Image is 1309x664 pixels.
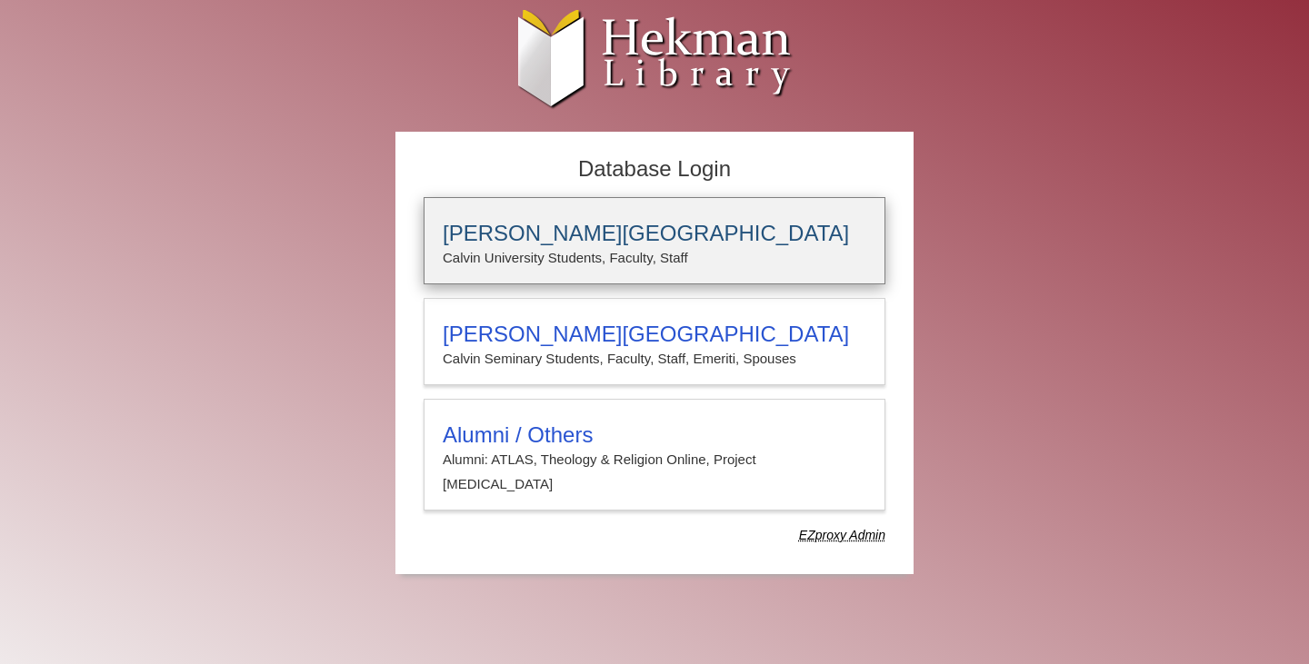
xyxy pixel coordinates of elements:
[443,347,866,371] p: Calvin Seminary Students, Faculty, Staff, Emeriti, Spouses
[799,528,885,542] dfn: Use Alumni login
[415,151,894,188] h2: Database Login
[443,322,866,347] h3: [PERSON_NAME][GEOGRAPHIC_DATA]
[443,422,866,496] summary: Alumni / OthersAlumni: ATLAS, Theology & Religion Online, Project [MEDICAL_DATA]
[443,246,866,270] p: Calvin University Students, Faculty, Staff
[424,197,885,284] a: [PERSON_NAME][GEOGRAPHIC_DATA]Calvin University Students, Faculty, Staff
[443,422,866,448] h3: Alumni / Others
[443,448,866,496] p: Alumni: ATLAS, Theology & Religion Online, Project [MEDICAL_DATA]
[424,298,885,385] a: [PERSON_NAME][GEOGRAPHIC_DATA]Calvin Seminary Students, Faculty, Staff, Emeriti, Spouses
[443,221,866,246] h3: [PERSON_NAME][GEOGRAPHIC_DATA]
